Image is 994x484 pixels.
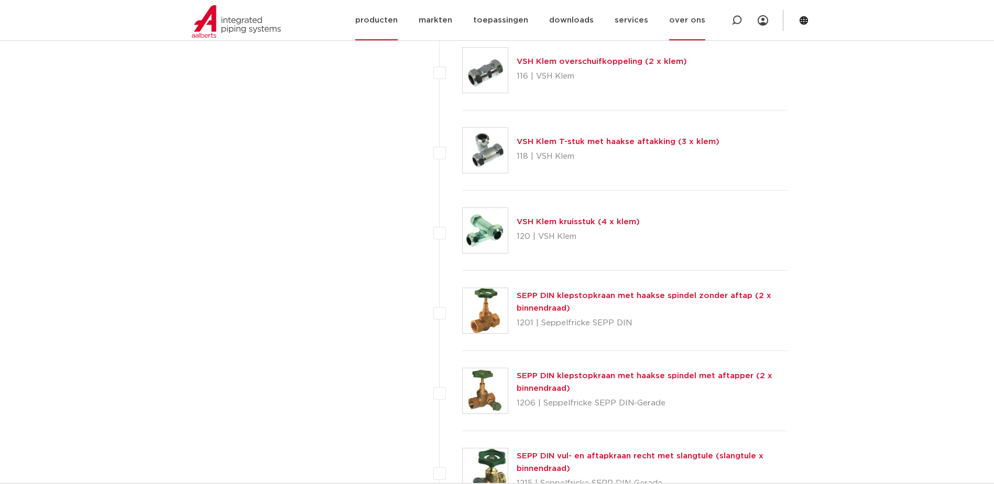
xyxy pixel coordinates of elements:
p: 120 | VSH Klem [517,228,640,245]
p: 118 | VSH Klem [517,148,719,165]
p: 1206 | Seppelfricke SEPP DIN-Gerade [517,395,788,412]
a: SEPP DIN klepstopkraan met haakse spindel met aftapper (2 x binnendraad) [517,372,772,392]
a: VSH Klem T-stuk met haakse aftakking (3 x klem) [517,138,719,146]
a: VSH Klem kruisstuk (4 x klem) [517,218,640,226]
a: VSH Klem overschuifkoppeling (2 x klem) [517,58,687,65]
p: 1201 | Seppelfricke SEPP DIN [517,315,788,332]
img: Thumbnail for VSH Klem overschuifkoppeling (2 x klem) [463,48,508,93]
p: 116 | VSH Klem [517,68,687,85]
img: Thumbnail for VSH Klem kruisstuk (4 x klem) [463,208,508,253]
img: Thumbnail for SEPP DIN klepstopkraan met haakse spindel zonder aftap (2 x binnendraad) [463,288,508,333]
a: SEPP DIN klepstopkraan met haakse spindel zonder aftap (2 x binnendraad) [517,292,771,312]
img: Thumbnail for SEPP DIN klepstopkraan met haakse spindel met aftapper (2 x binnendraad) [463,368,508,413]
img: Thumbnail for VSH Klem T-stuk met haakse aftakking (3 x klem) [463,128,508,173]
a: SEPP DIN vul- en aftapkraan recht met slangtule (slangtule x binnendraad) [517,452,763,472]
